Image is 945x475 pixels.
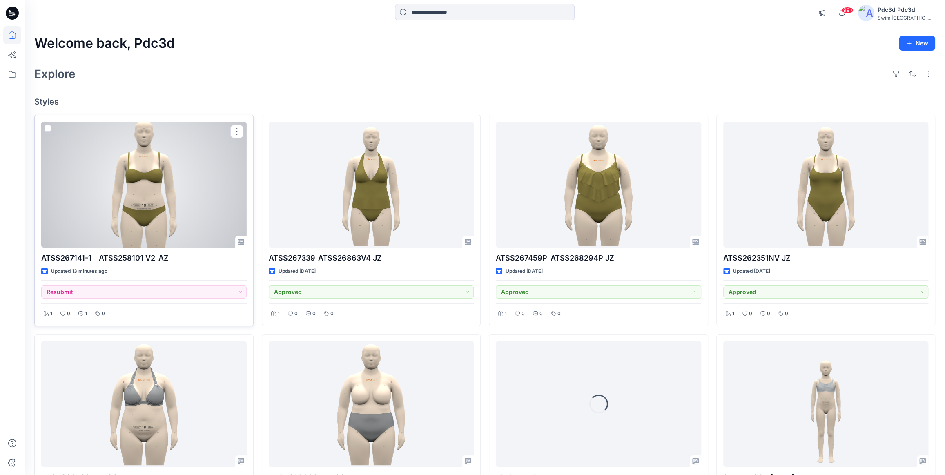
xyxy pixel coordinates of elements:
p: 1 [50,310,52,318]
p: 0 [539,310,543,318]
a: AJCAG26800W-T GC [269,341,474,467]
p: ATSS267141-1 _ ATSS258101 V2_AZ [41,252,247,264]
p: 1 [278,310,280,318]
div: Swim [GEOGRAPHIC_DATA] [878,15,935,21]
a: ATSS267459P_ATSS268294P JZ [496,122,701,248]
p: 0 [785,310,788,318]
p: 1 [505,310,507,318]
span: 99+ [841,7,854,13]
p: Updated 13 minutes ago [51,267,107,276]
p: 0 [522,310,525,318]
img: avatar [858,5,874,21]
p: 0 [67,310,70,318]
p: Updated [DATE] [733,267,770,276]
p: 0 [330,310,334,318]
p: 0 [312,310,316,318]
a: ATSS267339_ATSS26863V4 JZ [269,122,474,248]
p: 1 [85,310,87,318]
p: 0 [767,310,770,318]
a: ATSS267141-1 _ ATSS258101 V2_AZ [41,122,247,248]
button: New [899,36,935,51]
h4: Styles [34,97,935,107]
p: Updated [DATE] [279,267,316,276]
div: Pdc3d Pdc3d [878,5,935,15]
p: 0 [294,310,298,318]
p: Updated [DATE] [506,267,543,276]
p: 0 [557,310,561,318]
a: AJCAG26600W-T GC [41,341,247,467]
p: 1 [732,310,734,318]
p: ATSS267339_ATSS26863V4 JZ [269,252,474,264]
p: ATSS267459P_ATSS268294P JZ [496,252,701,264]
p: 0 [102,310,105,318]
a: 87KEY1 GSA 2025.8.7 [723,341,929,467]
p: ATSS262351NV JZ [723,252,929,264]
h2: Explore [34,67,76,80]
h2: Welcome back, Pdc3d [34,36,175,51]
p: 0 [749,310,752,318]
a: ATSS262351NV JZ [723,122,929,248]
